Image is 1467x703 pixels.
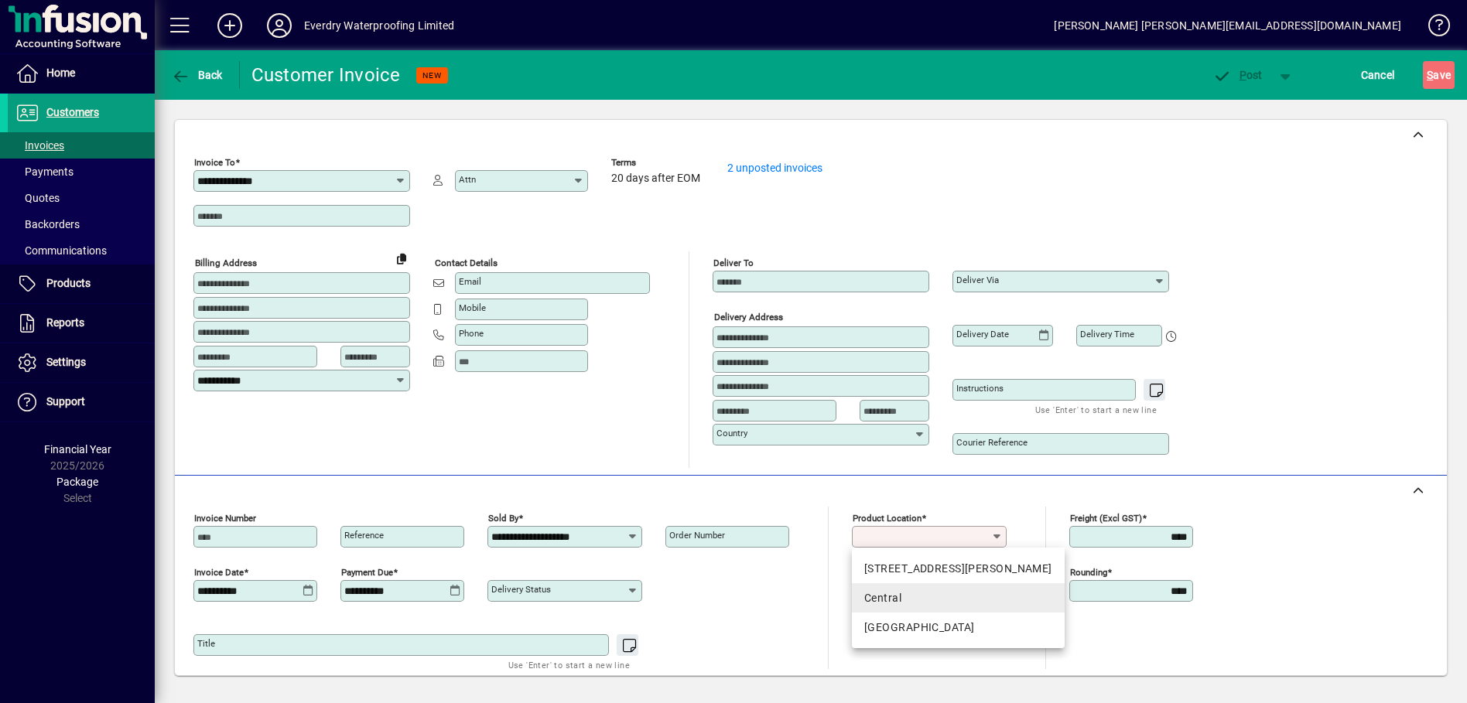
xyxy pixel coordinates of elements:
mat-label: Invoice number [194,513,256,524]
mat-label: Phone [459,328,484,339]
a: Backorders [8,211,155,237]
mat-label: Instructions [956,383,1004,394]
mat-label: Deliver To [713,258,754,268]
div: [STREET_ADDRESS][PERSON_NAME] [864,561,1052,577]
span: Products [46,277,91,289]
mat-label: Invoice To [194,157,235,168]
button: Profile [255,12,304,39]
a: Quotes [8,185,155,211]
span: Home [46,67,75,79]
mat-label: Payment due [341,567,393,578]
span: Customers [46,106,99,118]
mat-label: Freight (excl GST) [1070,513,1142,524]
button: Copy to Delivery address [389,246,414,271]
mat-label: Mobile [459,302,486,313]
mat-option: 14 Tanya Street [852,554,1065,583]
a: 2 unposted invoices [727,162,822,174]
mat-label: Order number [669,530,725,541]
span: 20 days after EOM [611,172,700,185]
div: [PERSON_NAME] [PERSON_NAME][EMAIL_ADDRESS][DOMAIN_NAME] [1054,13,1401,38]
span: Backorders [15,218,80,230]
span: Terms [611,158,704,168]
mat-label: Sold by [488,513,518,524]
span: ave [1427,63,1451,87]
mat-option: Queenstown [852,613,1065,642]
app-page-header-button: Back [155,61,240,89]
span: Support [46,395,85,408]
mat-label: Courier Reference [956,437,1028,448]
mat-label: Country [716,428,747,439]
mat-hint: Use 'Enter' to start a new line [1035,401,1157,418]
span: Back [171,69,223,81]
mat-label: Rounding [1070,567,1107,578]
mat-label: Title [197,638,215,649]
a: Communications [8,237,155,264]
mat-label: Invoice date [194,567,244,578]
mat-label: Delivery time [1080,329,1134,340]
button: Back [167,61,227,89]
span: Payments [15,166,74,178]
span: ost [1212,69,1263,81]
button: Post [1205,61,1270,89]
a: Reports [8,304,155,343]
button: Cancel [1357,61,1399,89]
span: Invoices [15,139,64,152]
mat-label: Deliver via [956,275,999,285]
span: Reports [46,316,84,329]
a: Payments [8,159,155,185]
div: Everdry Waterproofing Limited [304,13,454,38]
a: Home [8,54,155,93]
span: P [1240,69,1246,81]
span: Communications [15,244,107,257]
mat-label: Email [459,276,481,287]
span: Cancel [1361,63,1395,87]
div: Central [864,590,1052,606]
span: Settings [46,356,86,368]
a: Knowledge Base [1417,3,1448,53]
button: Add [205,12,255,39]
mat-hint: Use 'Enter' to start a new line [508,656,630,674]
mat-label: Delivery date [956,329,1009,340]
span: S [1427,69,1433,81]
mat-label: Reference [344,530,384,541]
span: Package [56,476,98,488]
mat-label: Product location [853,513,922,524]
button: Save [1423,61,1455,89]
mat-label: Delivery status [491,584,551,595]
div: [GEOGRAPHIC_DATA] [864,619,1052,636]
mat-label: Attn [459,174,476,185]
a: Support [8,383,155,421]
a: Products [8,264,155,303]
a: Invoices [8,132,155,159]
span: NEW [422,70,442,80]
span: Financial Year [44,443,111,456]
span: Quotes [15,192,60,204]
a: Settings [8,343,155,382]
mat-option: Central [852,583,1065,613]
div: Customer Invoice [251,63,401,87]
